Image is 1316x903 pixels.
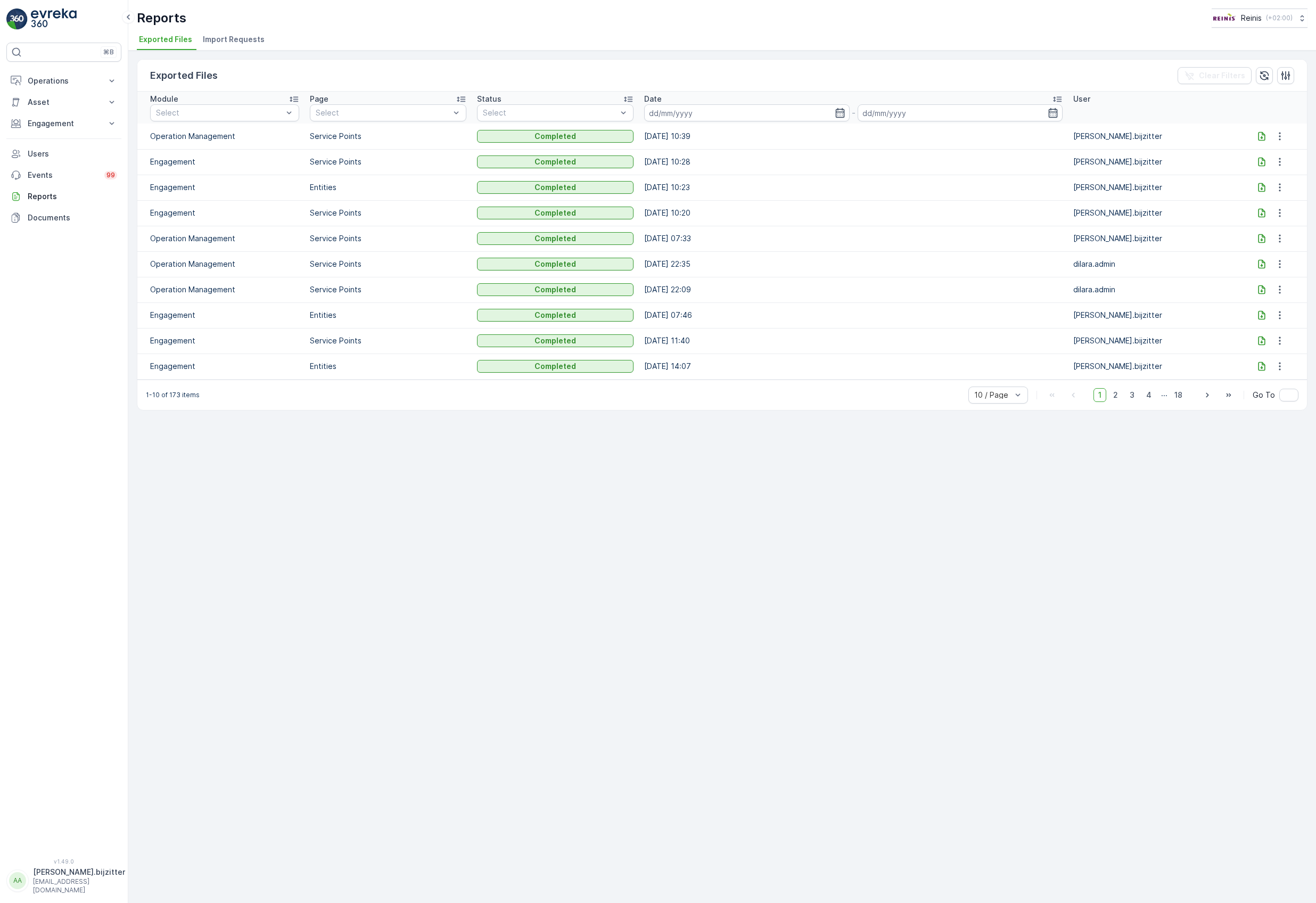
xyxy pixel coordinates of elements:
[6,207,121,228] a: Documents
[1068,354,1235,379] td: [PERSON_NAME].bijzitter
[33,867,125,877] p: [PERSON_NAME].bijzitter
[639,328,1068,354] td: [DATE] 11:40
[1241,13,1262,23] p: Reinis
[28,170,98,180] p: Events
[1170,388,1187,402] span: 18
[1108,388,1123,402] span: 2
[137,10,186,27] p: Reports
[858,104,1063,121] input: dd/mm/yyyy
[1068,328,1235,354] td: [PERSON_NAME].bijzitter
[1266,14,1293,22] p: ( +02:00 )
[1068,149,1235,175] td: [PERSON_NAME].bijzitter
[6,165,121,186] a: Events99
[1073,94,1090,104] p: User
[1093,388,1106,402] span: 1
[316,108,450,118] p: Select
[28,191,117,202] p: Reports
[6,867,121,894] button: AA[PERSON_NAME].bijzitter[EMAIL_ADDRESS][DOMAIN_NAME]
[305,328,472,354] td: Service Points
[1212,12,1237,24] img: Reinis-Logo-Vrijstaand_Tekengebied-1-copy2_aBO4n7j.png
[477,360,634,373] button: Completed
[150,94,178,104] p: Module
[639,149,1068,175] td: [DATE] 10:28
[137,175,305,200] td: Engagement
[534,310,576,321] p: Completed
[137,302,305,328] td: Engagement
[477,207,634,219] button: Completed
[31,9,77,30] img: logo_light-DOdMpM7g.png
[137,200,305,226] td: Engagement
[9,872,26,889] div: AA
[1068,277,1235,302] td: dilara.admin
[1253,390,1275,400] span: Go To
[477,181,634,194] button: Completed
[310,94,328,104] p: Page
[477,283,634,296] button: Completed
[534,259,576,269] p: Completed
[137,149,305,175] td: Engagement
[1068,175,1235,200] td: [PERSON_NAME].bijzitter
[639,277,1068,302] td: [DATE] 22:09
[305,124,472,149] td: Service Points
[28,76,100,86] p: Operations
[1141,388,1156,402] span: 4
[28,118,100,129] p: Engagement
[6,70,121,92] button: Operations
[6,186,121,207] a: Reports
[639,226,1068,251] td: [DATE] 07:33
[33,877,125,894] p: [EMAIL_ADDRESS][DOMAIN_NAME]
[477,258,634,270] button: Completed
[534,284,576,295] p: Completed
[1212,9,1307,28] button: Reinis(+02:00)
[1199,70,1245,81] p: Clear Filters
[137,277,305,302] td: Operation Management
[1068,251,1235,277] td: dilara.admin
[6,858,121,865] span: v 1.49.0
[1068,226,1235,251] td: [PERSON_NAME].bijzitter
[305,149,472,175] td: Service Points
[150,68,218,83] p: Exported Files
[6,9,28,30] img: logo
[305,175,472,200] td: Entities
[103,48,114,56] p: ⌘B
[534,233,576,244] p: Completed
[639,175,1068,200] td: [DATE] 10:23
[305,226,472,251] td: Service Points
[852,106,856,119] p: -
[639,302,1068,328] td: [DATE] 07:46
[534,182,576,193] p: Completed
[6,113,121,134] button: Engagement
[6,92,121,113] button: Asset
[139,34,192,45] span: Exported Files
[477,94,501,104] p: Status
[534,361,576,372] p: Completed
[1161,388,1167,402] p: ...
[639,251,1068,277] td: [DATE] 22:35
[137,251,305,277] td: Operation Management
[28,212,117,223] p: Documents
[146,391,200,399] p: 1-10 of 173 items
[1068,200,1235,226] td: [PERSON_NAME].bijzitter
[106,171,115,179] p: 99
[477,155,634,168] button: Completed
[1068,302,1235,328] td: [PERSON_NAME].bijzitter
[28,149,117,159] p: Users
[644,94,662,104] p: Date
[203,34,265,45] span: Import Requests
[1125,388,1139,402] span: 3
[534,208,576,218] p: Completed
[137,226,305,251] td: Operation Management
[483,108,617,118] p: Select
[305,277,472,302] td: Service Points
[534,131,576,142] p: Completed
[1068,124,1235,149] td: [PERSON_NAME].bijzitter
[644,104,849,121] input: dd/mm/yyyy
[305,200,472,226] td: Service Points
[534,157,576,167] p: Completed
[6,143,121,165] a: Users
[1178,67,1252,84] button: Clear Filters
[305,354,472,379] td: Entities
[477,309,634,322] button: Completed
[305,302,472,328] td: Entities
[137,354,305,379] td: Engagement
